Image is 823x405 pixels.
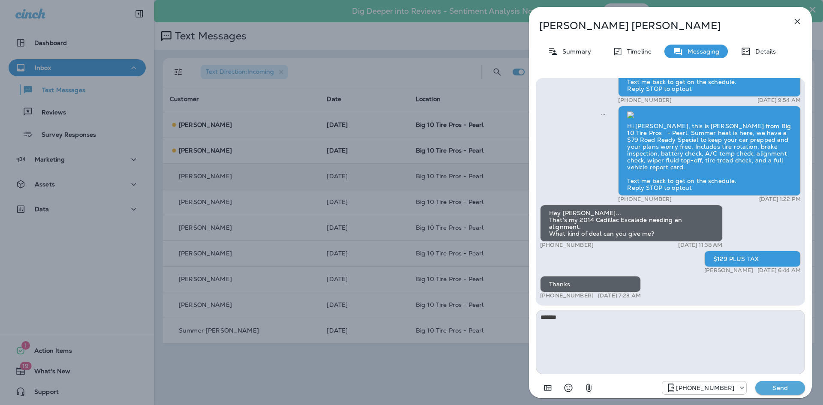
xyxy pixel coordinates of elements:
div: Hey [PERSON_NAME]... That's my 2014 Cadillac Escalade needing an alignment. What kind of deal can... [540,205,723,242]
button: Send [755,381,805,395]
p: [PERSON_NAME] [704,267,753,274]
p: Details [751,48,776,55]
p: [DATE] 6:44 AM [757,267,801,274]
p: Messaging [683,48,719,55]
button: Select an emoji [560,379,577,396]
p: [PHONE_NUMBER] [618,97,672,104]
p: [PHONE_NUMBER] [618,196,672,203]
p: [PHONE_NUMBER] [676,384,734,391]
img: twilio-download [627,111,634,118]
p: [DATE] 9:54 AM [757,97,801,104]
div: Thanks [540,276,641,292]
p: [DATE] 7:23 AM [598,292,641,299]
p: [DATE] 11:38 AM [678,242,722,249]
p: Send [762,384,798,392]
p: Timeline [623,48,652,55]
p: [PHONE_NUMBER] [540,242,594,249]
div: $129 PLUS TAX [704,251,801,267]
p: [PHONE_NUMBER] [540,292,594,299]
span: Sent [601,110,605,117]
button: Add in a premade template [539,379,556,396]
p: [PERSON_NAME] [PERSON_NAME] [539,20,773,32]
p: Summary [558,48,591,55]
p: [DATE] 1:22 PM [759,196,801,203]
div: +1 (601) 647-4599 [662,383,746,393]
div: Hi [PERSON_NAME], this is [PERSON_NAME] from Big 10 Tire Pros - Pearl. Summer heat is here, we ha... [618,106,801,196]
